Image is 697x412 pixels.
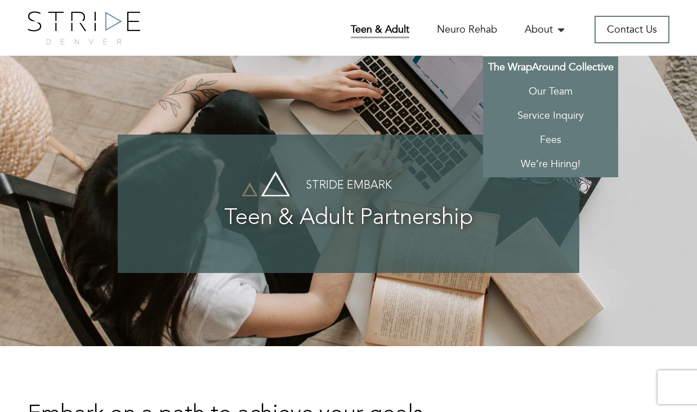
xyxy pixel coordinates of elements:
[351,23,409,38] a: Teen & Adult
[483,153,618,177] a: We’re Hiring!
[140,180,557,192] h4: Stride Embark
[28,11,140,44] img: logo.png
[595,16,669,43] a: Contact Us
[483,129,618,153] a: Fees
[437,23,497,37] a: Neuro Rehab
[140,206,557,231] h3: Teen & Adult Partnership
[483,80,618,105] a: Our Team
[525,23,567,37] a: About
[483,56,618,80] a: The WrapAround Collective
[483,105,618,129] a: Service Inquiry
